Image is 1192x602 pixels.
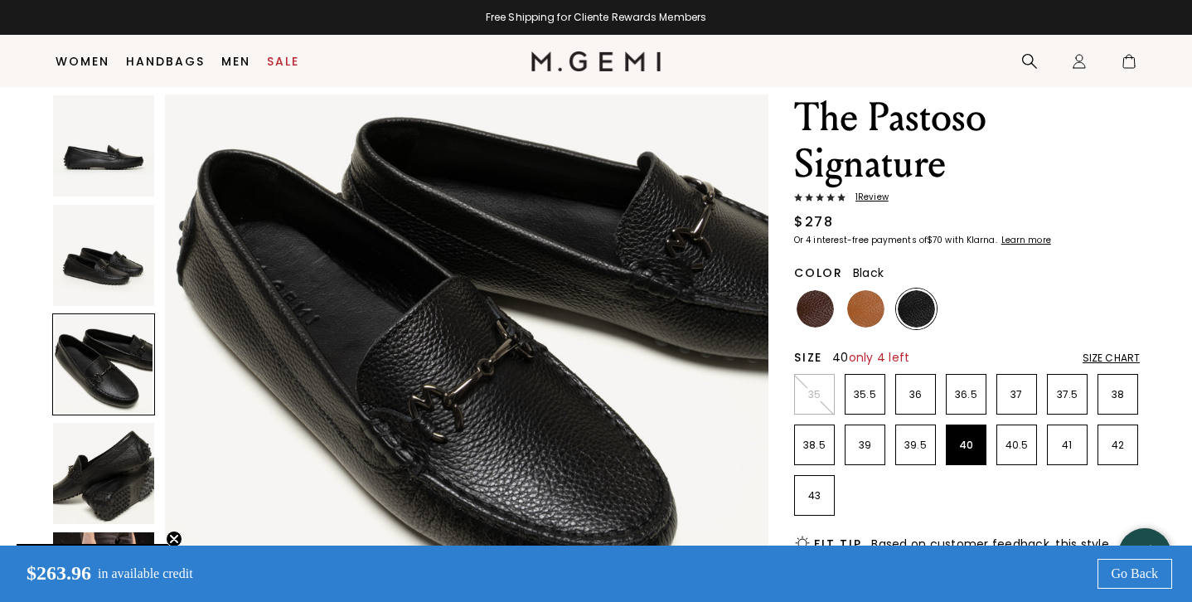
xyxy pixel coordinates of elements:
[53,205,154,306] img: The Pastoso Signature
[847,290,884,328] img: Tan
[1000,235,1051,245] a: Learn more
[947,439,986,452] p: 40
[849,349,910,366] span: only 4 left
[53,423,154,524] img: The Pastoso Signature
[1098,559,1172,589] a: Go Back
[832,349,909,366] span: 40
[997,388,1036,401] p: 37
[17,544,169,585] div: GET 10% OFFClose teaser
[53,95,154,197] img: The Pastoso Signature
[997,439,1036,452] p: 40.5
[795,489,834,502] p: 43
[1098,388,1137,401] p: 38
[846,388,884,401] p: 35.5
[846,439,884,452] p: 39
[794,351,822,364] h2: Size
[1048,439,1087,452] p: 41
[267,55,299,68] a: Sale
[797,290,834,328] img: Chocolate
[13,562,91,585] p: $263.96
[795,388,834,401] p: 35
[531,51,661,71] img: M.Gemi
[166,531,182,547] button: Close teaser
[927,234,942,246] klarna-placement-style-amount: $70
[945,234,999,246] klarna-placement-style-body: with Klarna
[1098,439,1137,452] p: 42
[794,192,1140,206] a: 1Review
[1118,544,1171,565] div: Let's Chat
[896,439,935,452] p: 39.5
[98,566,193,581] p: in available credit
[794,234,927,246] klarna-placement-style-body: Or 4 interest-free payments of
[795,439,834,452] p: 38.5
[1083,352,1140,365] div: Size Chart
[794,212,833,232] div: $278
[221,55,250,68] a: Men
[794,266,843,279] h2: Color
[846,192,889,202] span: 1 Review
[1001,234,1051,246] klarna-placement-style-cta: Learn more
[871,536,1140,602] span: Based on customer feedback, this style molds to the foot after a few wears. If you prefer to star...
[56,55,109,68] a: Women
[814,537,861,551] h2: Fit Tip
[898,290,935,328] img: Black
[1048,388,1087,401] p: 37.5
[896,388,935,401] p: 36
[947,388,986,401] p: 36.5
[794,95,1140,187] h1: The Pastoso Signature
[853,265,884,281] span: Black
[126,55,205,68] a: Handbags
